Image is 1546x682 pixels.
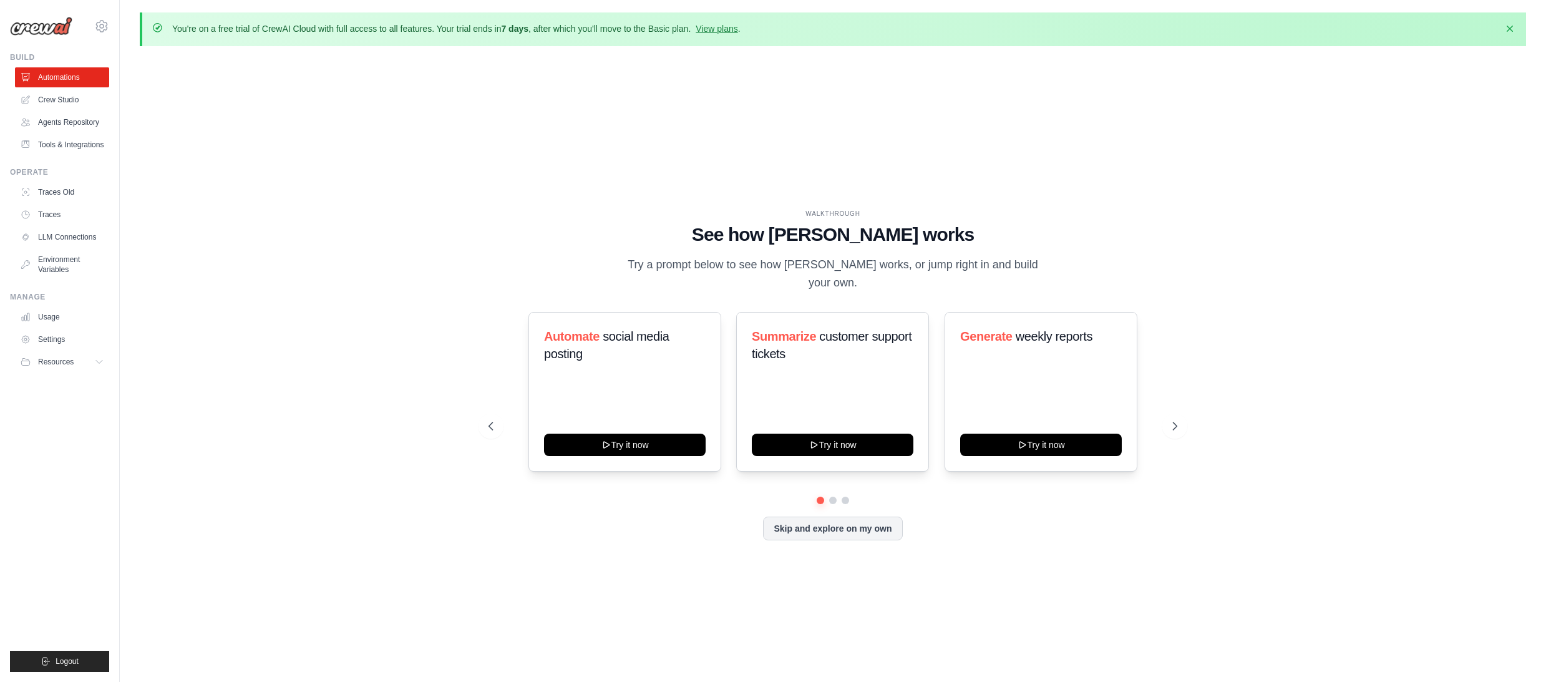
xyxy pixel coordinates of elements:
div: WALKTHROUGH [489,209,1177,218]
a: Tools & Integrations [15,135,109,155]
a: Agents Repository [15,112,109,132]
img: Logo [10,17,72,36]
a: Traces Old [15,182,109,202]
a: View plans [696,24,737,34]
button: Try it now [544,434,706,456]
a: Environment Variables [15,250,109,280]
a: Crew Studio [15,90,109,110]
div: Operate [10,167,109,177]
span: Logout [56,656,79,666]
a: Usage [15,307,109,327]
p: Try a prompt below to see how [PERSON_NAME] works, or jump right in and build your own. [623,256,1043,293]
a: Traces [15,205,109,225]
span: Generate [960,329,1013,343]
a: LLM Connections [15,227,109,247]
span: weekly reports [1015,329,1092,343]
strong: 7 days [501,24,528,34]
div: Build [10,52,109,62]
span: Automate [544,329,600,343]
span: customer support tickets [752,329,912,361]
button: Logout [10,651,109,672]
div: Manage [10,292,109,302]
p: You're on a free trial of CrewAI Cloud with full access to all features. Your trial ends in , aft... [172,22,741,35]
a: Settings [15,329,109,349]
button: Try it now [960,434,1122,456]
h1: See how [PERSON_NAME] works [489,223,1177,246]
button: Try it now [752,434,913,456]
a: Automations [15,67,109,87]
button: Resources [15,352,109,372]
span: Resources [38,357,74,367]
span: Summarize [752,329,816,343]
button: Skip and explore on my own [763,517,902,540]
span: social media posting [544,329,669,361]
